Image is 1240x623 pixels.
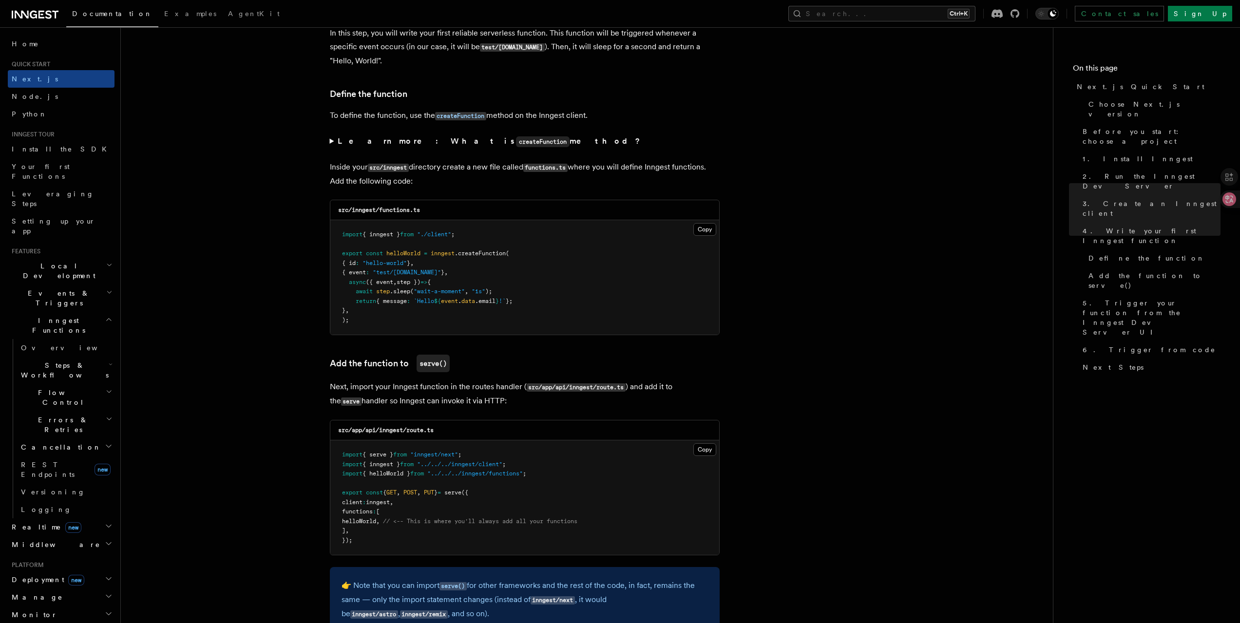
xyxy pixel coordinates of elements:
[330,26,720,68] p: In this step, you will write your first reliable serverless function. This function will be trigg...
[523,470,526,477] span: ;
[465,288,468,295] span: ,
[8,540,100,549] span: Middleware
[480,43,545,52] code: test/[DOMAIN_NAME]
[1083,154,1193,164] span: 1. Install Inngest
[417,355,450,372] code: serve()
[222,3,286,26] a: AgentKit
[1083,362,1144,372] span: Next Steps
[342,470,362,477] span: import
[356,298,376,304] span: return
[1085,249,1221,267] a: Define the function
[366,489,383,496] span: const
[158,3,222,26] a: Examples
[8,571,114,588] button: Deploymentnew
[1073,62,1221,78] h4: On this page
[410,451,458,458] span: "inngest/next"
[417,461,502,468] span: "../../../inngest/client"
[17,411,114,438] button: Errors & Retries
[342,537,352,544] span: });
[407,298,410,304] span: :
[330,109,720,123] p: To define the function, use the method on the Inngest client.
[475,298,496,304] span: .email
[342,489,362,496] span: export
[342,508,373,515] span: functions
[17,357,114,384] button: Steps & Workflows
[345,307,349,314] span: ,
[427,279,431,285] span: {
[8,518,114,536] button: Realtimenew
[414,288,465,295] span: "wait-a-moment"
[21,344,121,352] span: Overview
[376,508,380,515] span: [
[366,499,390,506] span: inngest
[424,489,434,496] span: PUT
[330,355,450,372] a: Add the function toserve()
[8,561,44,569] span: Platform
[21,461,75,478] span: REST Endpoints
[8,284,114,312] button: Events & Triggers
[435,112,486,120] code: createFunction
[17,415,106,434] span: Errors & Retries
[376,288,390,295] span: step
[342,499,362,506] span: client
[373,508,376,515] span: :
[356,288,373,295] span: await
[8,131,55,138] span: Inngest tour
[342,317,349,323] span: );
[1079,359,1221,376] a: Next Steps
[17,483,114,501] a: Versioning
[330,87,407,101] a: Define the function
[17,339,114,357] a: Overview
[8,592,63,602] span: Manage
[8,610,57,620] span: Monitor
[17,501,114,518] a: Logging
[383,489,386,496] span: {
[8,257,114,284] button: Local Development
[356,260,359,266] span: :
[485,288,492,295] span: );
[342,461,362,468] span: import
[8,312,114,339] button: Inngest Functions
[693,223,716,236] button: Copy
[948,9,970,19] kbd: Ctrl+K
[330,134,720,149] summary: Learn more: What iscreateFunctionmethod?
[8,339,114,518] div: Inngest Functions
[72,10,153,18] span: Documentation
[506,298,513,304] span: };
[8,185,114,212] a: Leveraging Steps
[8,536,114,553] button: Middleware
[1083,345,1216,355] span: 6. Trigger from code
[164,10,216,18] span: Examples
[17,360,109,380] span: Steps & Workflows
[338,136,642,146] strong: Learn more: What is method?
[1079,195,1221,222] a: 3. Create an Inngest client
[8,316,105,335] span: Inngest Functions
[393,451,407,458] span: from
[376,518,380,525] span: ,
[1088,253,1205,263] span: Define the function
[342,269,366,276] span: { event
[390,499,393,506] span: ,
[342,231,362,238] span: import
[228,10,280,18] span: AgentKit
[362,231,400,238] span: { inngest }
[400,231,414,238] span: from
[12,145,113,153] span: Install the SDK
[65,522,81,533] span: new
[17,456,114,483] a: REST Endpointsnew
[424,250,427,257] span: =
[410,260,414,266] span: ,
[441,269,444,276] span: }
[342,451,362,458] span: import
[414,298,434,304] span: `Hello
[444,269,448,276] span: ,
[8,88,114,105] a: Node.js
[12,217,95,235] span: Setting up your app
[345,527,349,534] span: ,
[376,298,407,304] span: { message
[472,288,485,295] span: "1s"
[373,269,441,276] span: "test/[DOMAIN_NAME]"
[342,307,345,314] span: }
[349,279,366,285] span: async
[458,451,461,458] span: ;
